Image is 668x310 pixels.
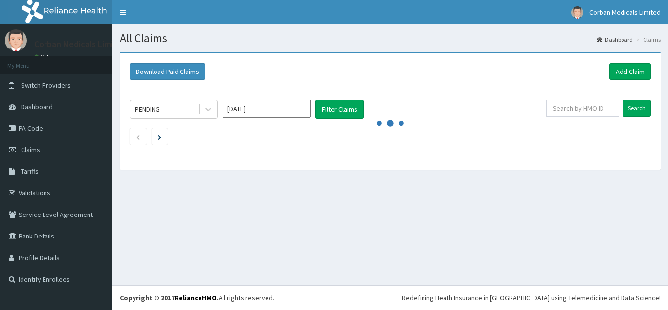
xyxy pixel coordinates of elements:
svg: audio-loading [376,109,405,138]
img: User Image [571,6,583,19]
input: Search [623,100,651,117]
span: Corban Medicals Limited [589,8,661,17]
button: Filter Claims [315,100,364,119]
p: Corban Medicals Limited [34,40,127,48]
h1: All Claims [120,32,661,45]
input: Search by HMO ID [546,100,619,117]
li: Claims [634,35,661,44]
img: User Image [5,29,27,51]
a: Dashboard [597,35,633,44]
strong: Copyright © 2017 . [120,293,219,302]
a: Next page [158,132,161,141]
button: Download Paid Claims [130,63,205,80]
footer: All rights reserved. [112,285,668,310]
span: Claims [21,145,40,154]
span: Tariffs [21,167,39,176]
a: Online [34,53,58,60]
a: RelianceHMO [175,293,217,302]
a: Previous page [136,132,140,141]
div: PENDING [135,104,160,114]
span: Dashboard [21,102,53,111]
a: Add Claim [609,63,651,80]
div: Redefining Heath Insurance in [GEOGRAPHIC_DATA] using Telemedicine and Data Science! [402,293,661,303]
span: Switch Providers [21,81,71,90]
input: Select Month and Year [223,100,311,118]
